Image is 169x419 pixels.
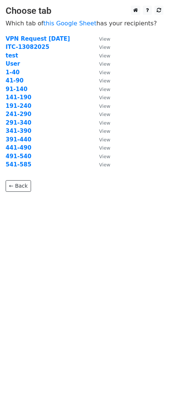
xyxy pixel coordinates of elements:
[6,136,31,143] a: 391-440
[99,53,110,59] small: View
[6,103,31,109] a: 191-240
[6,86,27,93] a: 91-140
[99,137,110,143] small: View
[92,136,110,143] a: View
[92,86,110,93] a: View
[6,180,31,192] a: ← Back
[92,77,110,84] a: View
[99,154,110,159] small: View
[99,162,110,168] small: View
[92,44,110,50] a: View
[99,44,110,50] small: View
[6,161,31,168] a: 541-585
[6,69,20,76] a: 1-40
[6,35,70,42] a: VPN Request [DATE]
[99,112,110,117] small: View
[92,103,110,109] a: View
[92,69,110,76] a: View
[92,119,110,126] a: View
[92,128,110,134] a: View
[6,119,31,126] a: 291-340
[6,60,20,67] a: User
[6,128,31,134] a: 341-390
[99,36,110,42] small: View
[99,61,110,67] small: View
[99,128,110,134] small: View
[6,77,24,84] a: 41-90
[92,144,110,151] a: View
[6,144,31,151] a: 441-490
[92,111,110,118] a: View
[6,94,31,101] a: 141-190
[6,52,18,59] a: test
[92,94,110,101] a: View
[6,111,31,118] a: 241-290
[99,87,110,92] small: View
[99,145,110,151] small: View
[92,52,110,59] a: View
[6,44,49,50] a: ITC-13082025
[6,153,31,160] a: 491-540
[6,6,163,16] h3: Choose tab
[6,19,163,27] p: Which tab of has your recipients?
[92,60,110,67] a: View
[99,70,110,75] small: View
[92,35,110,42] a: View
[92,153,110,160] a: View
[99,95,110,100] small: View
[92,161,110,168] a: View
[99,103,110,109] small: View
[99,78,110,84] small: View
[99,120,110,126] small: View
[43,20,96,27] a: this Google Sheet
